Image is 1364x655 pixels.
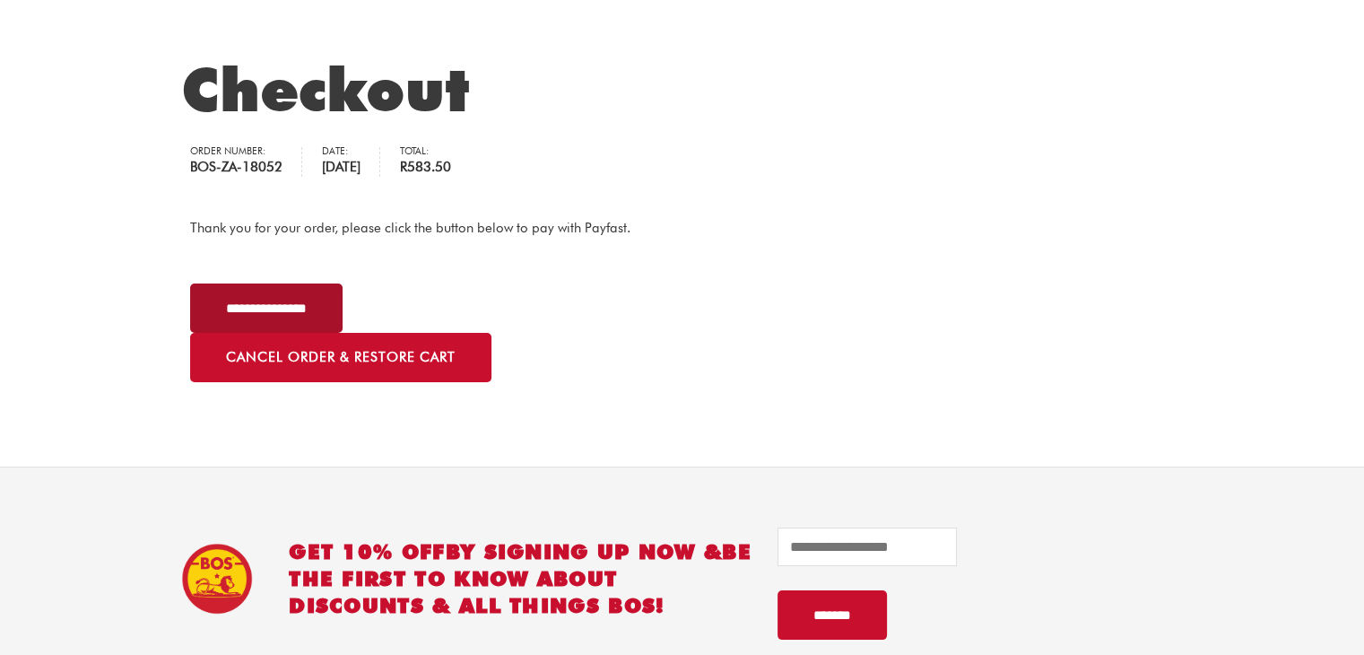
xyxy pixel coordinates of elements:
[190,217,1174,240] p: Thank you for your order, please click the button below to pay with Payfast.
[181,543,253,615] img: BOS Ice Tea
[181,54,1183,126] h1: Checkout
[322,147,380,177] li: Date:
[446,539,723,563] span: BY SIGNING UP NOW &
[400,159,451,175] span: 583.50
[322,157,361,178] strong: [DATE]
[190,333,491,382] a: Cancel order & restore cart
[400,159,407,175] span: R
[289,538,752,619] h2: GET 10% OFF be the first to know about discounts & all things BOS!
[400,147,470,177] li: Total:
[190,157,282,178] strong: BOS-ZA-18052
[190,147,302,177] li: Order number:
